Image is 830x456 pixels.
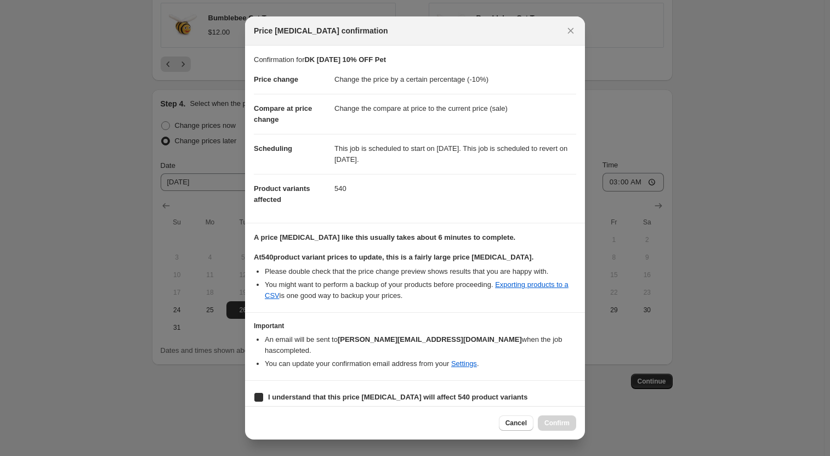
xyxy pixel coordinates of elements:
li: You can update your confirmation email address from your . [265,358,576,369]
p: Confirmation for [254,54,576,65]
b: DK [DATE] 10% OFF Pet [304,55,386,64]
b: A price [MEDICAL_DATA] like this usually takes about 6 minutes to complete. [254,233,515,241]
span: Product variants affected [254,184,310,204]
dd: 540 [334,174,576,203]
dd: This job is scheduled to start on [DATE]. This job is scheduled to revert on [DATE]. [334,134,576,174]
li: An email will be sent to when the job has completed . [265,334,576,356]
span: Price change [254,75,298,83]
b: At 540 product variant prices to update, this is a fairly large price [MEDICAL_DATA]. [254,253,533,261]
b: I understand that this price [MEDICAL_DATA] will affect 540 product variants [268,393,527,401]
button: Cancel [499,415,533,431]
dd: Change the price by a certain percentage (-10%) [334,65,576,94]
li: Please double check that the price change preview shows results that you are happy with. [265,266,576,277]
h3: Important [254,322,576,330]
li: You might want to perform a backup of your products before proceeding. is one good way to backup ... [265,279,576,301]
span: Compare at price change [254,104,312,123]
b: [PERSON_NAME][EMAIL_ADDRESS][DOMAIN_NAME] [338,335,522,344]
button: Close [563,23,578,38]
span: Scheduling [254,144,292,153]
dd: Change the compare at price to the current price (sale) [334,94,576,123]
span: Price [MEDICAL_DATA] confirmation [254,25,388,36]
a: Exporting products to a CSV [265,280,569,300]
a: Settings [451,359,477,368]
span: Cancel [505,419,527,427]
